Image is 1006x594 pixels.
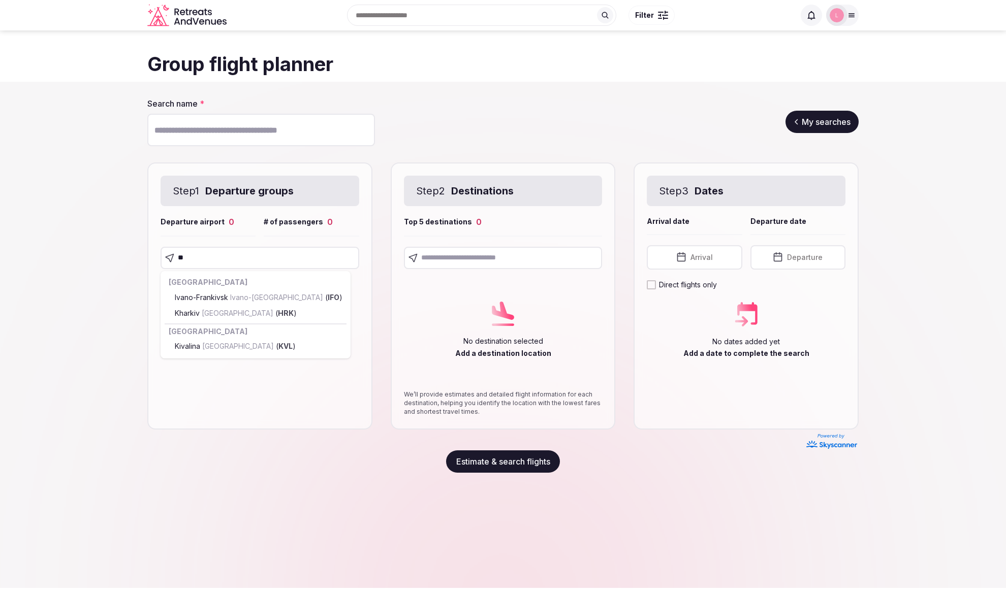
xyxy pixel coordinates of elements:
[200,342,276,350] span: [GEOGRAPHIC_DATA]
[264,217,323,227] span: # of passengers
[659,280,717,290] label: Direct flights only
[647,176,845,206] div: Step 3
[712,337,780,347] p: No dates added yet
[147,98,375,109] label: Search name
[165,275,347,289] div: [GEOGRAPHIC_DATA]
[175,341,296,351] span: Kivalina ( )
[147,51,859,78] h1: Group flight planner
[175,292,342,303] span: Ivano-Frankivsk ( )
[229,216,234,227] div: 0
[165,324,347,339] div: [GEOGRAPHIC_DATA]
[690,252,713,262] span: Arrival
[635,10,654,20] span: Filter
[683,348,809,358] p: Add a date to complete the search
[476,216,482,227] div: 0
[147,4,229,27] a: Visit the homepage
[175,308,297,318] span: Kharkiv ( )
[404,176,603,206] div: Step 2
[446,450,560,473] button: Estimate & search flights
[785,111,859,133] a: My searches
[161,176,359,206] div: Step 1
[404,390,603,416] p: We’ll provide estimates and detailed flight information for each destination, helping you identif...
[205,184,294,198] strong: Departure groups
[830,8,844,22] img: Luis Mereiles
[228,293,325,302] span: Ivano-[GEOGRAPHIC_DATA]
[787,252,823,262] span: Departure
[750,216,806,226] span: Departure date
[278,342,293,350] strong: KVL
[750,245,845,270] button: Departure
[147,4,229,27] svg: Retreats and Venues company logo
[647,245,742,270] button: Arrival
[647,216,689,226] span: Arrival date
[695,184,724,198] strong: Dates
[463,336,543,346] p: No destination selected
[278,309,294,317] strong: HRK
[328,293,339,302] strong: IFO
[451,184,514,198] strong: Destinations
[161,217,225,227] span: Departure airport
[628,6,675,25] button: Filter
[200,309,275,317] span: [GEOGRAPHIC_DATA]
[455,348,551,358] p: Add a destination location
[327,216,333,227] div: 0
[404,217,472,227] span: Top 5 destinations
